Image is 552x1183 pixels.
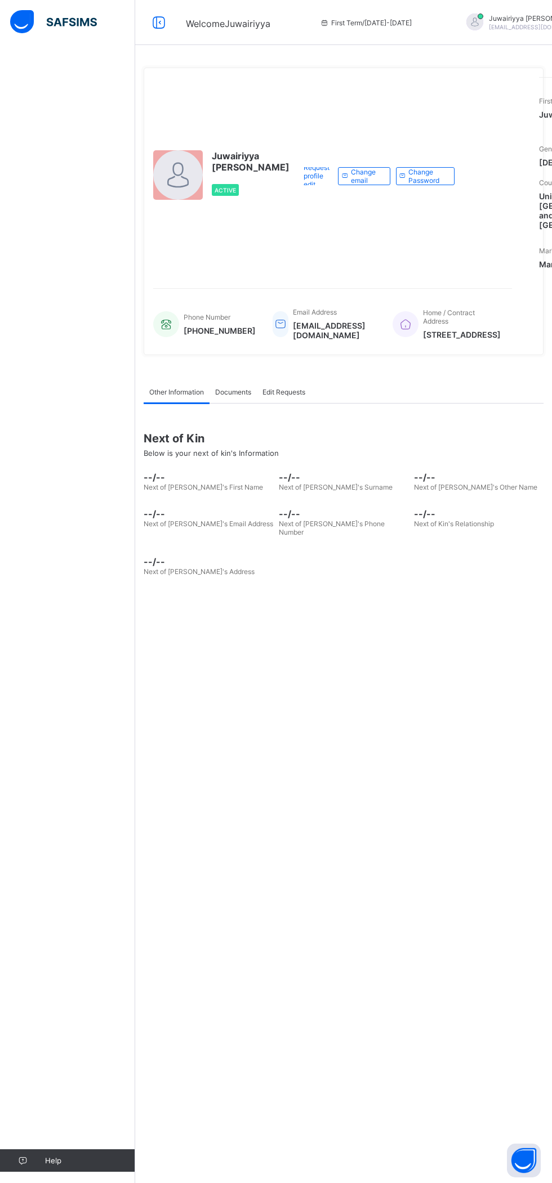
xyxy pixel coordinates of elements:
[279,508,408,519] span: --/--
[279,519,385,536] span: Next of [PERSON_NAME]'s Phone Number
[262,388,305,396] span: Edit Requests
[293,321,376,340] span: [EMAIL_ADDRESS][DOMAIN_NAME]
[144,567,255,576] span: Next of [PERSON_NAME]'s Address
[293,308,337,316] span: Email Address
[144,519,273,528] span: Next of [PERSON_NAME]'s Email Address
[184,313,230,321] span: Phone Number
[408,168,446,185] span: Change Password
[144,472,273,483] span: --/--
[414,519,494,528] span: Next of Kin's Relationship
[144,432,544,445] span: Next of Kin
[215,187,236,194] span: Active
[351,168,381,185] span: Change email
[279,472,408,483] span: --/--
[414,472,544,483] span: --/--
[414,508,544,519] span: --/--
[320,19,412,27] span: session/term information
[414,483,537,491] span: Next of [PERSON_NAME]'s Other Name
[10,10,97,34] img: safsims
[423,308,475,325] span: Home / Contract Address
[144,449,279,458] span: Below is your next of kin's Information
[212,150,290,173] span: Juwairiyya [PERSON_NAME]
[144,483,263,491] span: Next of [PERSON_NAME]'s First Name
[144,556,273,567] span: --/--
[215,388,251,396] span: Documents
[507,1144,541,1177] button: Open asap
[304,163,330,189] span: Request profile edit
[186,18,270,29] span: Welcome Juwairiyya
[184,326,256,335] span: [PHONE_NUMBER]
[423,330,501,339] span: [STREET_ADDRESS]
[144,508,273,519] span: --/--
[149,388,204,396] span: Other Information
[45,1156,135,1165] span: Help
[279,483,393,491] span: Next of [PERSON_NAME]'s Surname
